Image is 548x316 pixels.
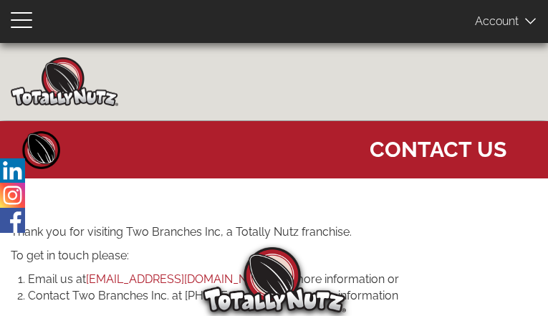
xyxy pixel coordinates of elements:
[28,272,537,288] li: Email us at for more information or
[11,224,537,241] p: Thank you for visiting Two Branches Inc, a Totally Nutz franchise.
[11,248,537,264] p: To get in touch please:
[86,272,275,286] a: [EMAIL_ADDRESS][DOMAIN_NAME]
[28,288,537,305] li: Contact Two Branches Inc. at [PHONE_NUMBER] for more information
[11,57,118,106] img: Home
[203,247,346,312] img: Totally Nutz Logo
[20,128,63,171] a: Home
[370,128,506,164] span: Contact Us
